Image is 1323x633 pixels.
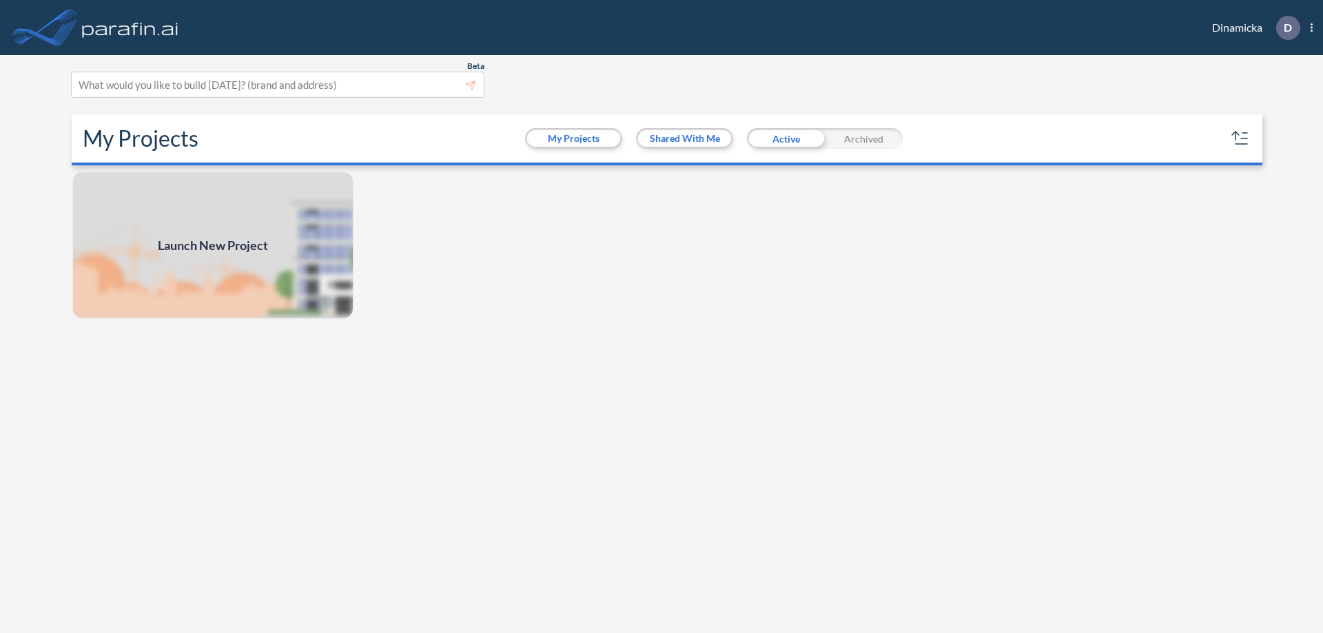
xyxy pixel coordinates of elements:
[1191,16,1313,40] div: Dinamicka
[158,236,268,255] span: Launch New Project
[638,130,731,147] button: Shared With Me
[1284,21,1292,34] p: D
[747,128,825,149] div: Active
[72,171,354,320] a: Launch New Project
[79,14,181,41] img: logo
[1229,127,1251,149] button: sort
[527,130,620,147] button: My Projects
[72,171,354,320] img: add
[467,61,484,72] span: Beta
[825,128,903,149] div: Archived
[83,125,198,152] h2: My Projects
